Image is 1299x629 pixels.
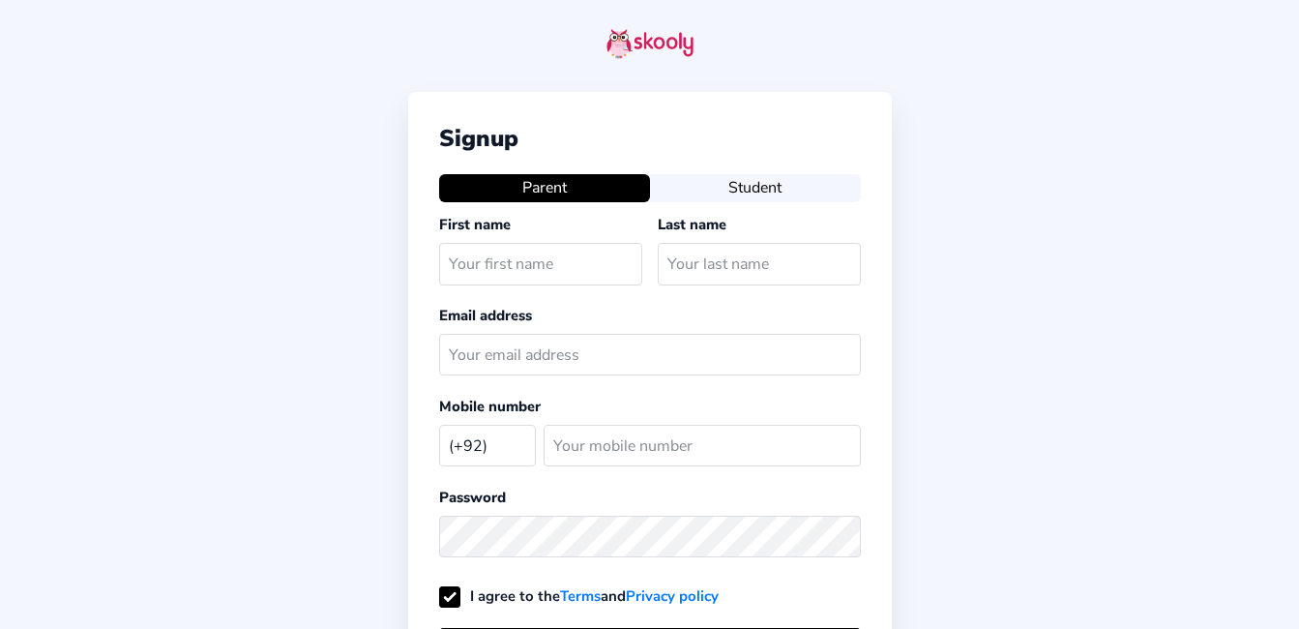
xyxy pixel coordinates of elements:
[439,215,511,234] label: First name
[658,215,726,234] label: Last name
[544,425,861,466] input: Your mobile number
[439,334,861,375] input: Your email address
[439,397,541,416] label: Mobile number
[439,306,532,325] label: Email address
[831,526,851,547] ion-icon: eye outline
[439,243,642,285] input: Your first name
[439,123,861,154] div: Signup
[560,586,601,606] a: Terms
[831,526,860,547] button: eye outlineeye off outline
[408,35,429,56] button: arrow back outline
[439,174,650,201] button: Parent
[650,174,861,201] button: Student
[439,488,506,507] label: Password
[658,243,861,285] input: Your last name
[439,586,719,606] label: I agree to the and
[626,586,719,606] a: Privacy policy
[606,28,694,59] img: skooly-logo.png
